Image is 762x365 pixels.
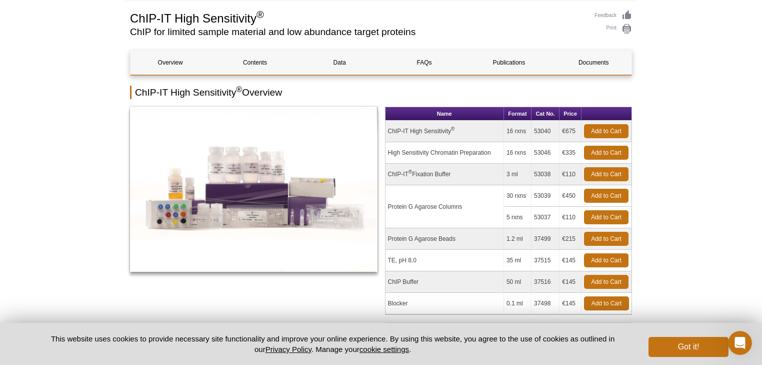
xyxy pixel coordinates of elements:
td: €110 [559,164,581,185]
a: Privacy Policy [265,345,311,353]
a: Add to Cart [584,232,628,246]
td: 30 rxns [504,185,531,207]
a: Add to Cart [584,124,628,138]
td: 53038 [531,164,559,185]
td: 16 rxns [504,142,531,164]
a: Print [594,24,632,35]
td: €145 [559,293,581,314]
a: Add to Cart [584,275,628,289]
sup: ® [408,169,412,175]
td: €335 [559,142,581,164]
a: Data [300,51,379,75]
td: 37499 [531,228,559,250]
img: ChIP-IT High Sensitivity Kit [130,107,377,272]
td: 35 ml [504,250,531,271]
td: 53046 [531,142,559,164]
a: Overview [130,51,210,75]
td: 5 rxns [504,207,531,228]
sup: ® [256,9,264,20]
a: Add to Cart [584,189,628,203]
td: 3 ml [504,164,531,185]
a: Publications [469,51,548,75]
td: High Sensitivity Chromatin Preparation [385,142,504,164]
td: €145 [559,250,581,271]
button: Got it! [648,337,728,357]
a: Add to Cart [584,167,628,181]
td: 0.1 ml [504,293,531,314]
sup: ® [451,126,454,132]
td: Protein G Agarose Beads [385,228,504,250]
td: €450 [559,185,581,207]
th: Price [559,107,581,121]
td: 50 ml [504,271,531,293]
th: Name [385,107,504,121]
h1: ChIP-IT High Sensitivity [130,10,584,25]
td: ChIP-IT High Sensitivity [385,121,504,142]
a: Add to Cart [584,253,628,267]
td: €215 [559,228,581,250]
td: 37515 [531,250,559,271]
th: Format [504,107,531,121]
a: Add to Cart [584,210,628,224]
h2: ChIP-IT High Sensitivity Overview [130,86,632,99]
td: 37498 [531,293,559,314]
td: 37516 [531,271,559,293]
td: 16 rxns [504,121,531,142]
a: Add to Cart [584,296,629,310]
td: Blocker [385,293,504,314]
a: Documents [554,51,633,75]
h2: ChIP for limited sample material and low abundance target proteins [130,28,584,37]
a: Add to Cart [584,146,628,160]
sup: ® [236,85,242,94]
td: €675 [559,121,581,142]
td: 53037 [531,207,559,228]
td: 53039 [531,185,559,207]
td: 53040 [531,121,559,142]
td: €110 [559,207,581,228]
th: Cat No. [531,107,559,121]
td: ChIP Buffer [385,271,504,293]
a: Contents [215,51,294,75]
a: Feedback [594,10,632,21]
td: ChIP-IT Fixation Buffer [385,164,504,185]
td: €145 [559,271,581,293]
button: cookie settings [359,345,409,353]
td: 1.2 ml [504,228,531,250]
iframe: Intercom live chat [728,331,752,355]
p: This website uses cookies to provide necessary site functionality and improve your online experie... [33,333,632,354]
td: Protein G Agarose Columns [385,185,504,228]
a: FAQs [384,51,464,75]
td: TE, pH 8.0 [385,250,504,271]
